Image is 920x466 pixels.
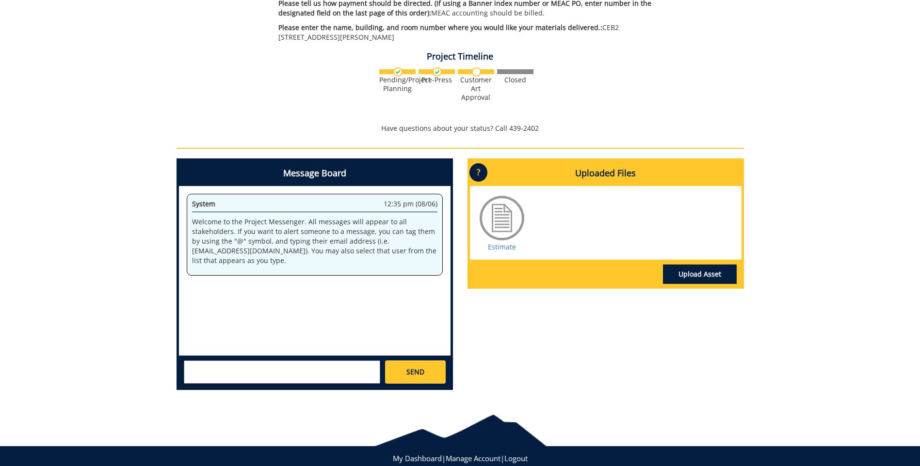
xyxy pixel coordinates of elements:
span: 12:35 pm (08/06) [384,199,437,209]
p: ? [469,163,487,182]
a: Manage Account [446,453,500,463]
h4: Message Board [179,161,451,186]
p: Welcome to the Project Messenger. All messages will appear to all stakeholders. If you want to al... [192,217,437,265]
div: Pending/Project Planning [379,76,416,93]
img: checkmark [433,67,442,77]
p: Have questions about your status? Call 439-2402 [177,124,744,133]
a: SEND [385,360,445,384]
div: Pre-Press [419,76,455,84]
a: Upload Asset [663,264,737,284]
img: checkmark [393,67,403,77]
textarea: messageToSend [184,360,380,384]
img: no [472,67,481,77]
a: My Dashboard [393,453,442,463]
div: Closed [497,76,533,84]
span: Please enter the name, building, and room number where you would like your materials delivered.: [278,23,602,32]
h4: Uploaded Files [470,161,742,186]
h4: Project Timeline [177,52,744,62]
a: Logout [504,453,528,463]
span: SEND [406,367,424,377]
span: System [192,199,215,208]
a: Estimate [488,242,516,251]
div: Customer Art Approval [458,76,494,102]
p: CEB2 [STREET_ADDRESS][PERSON_NAME] [278,23,658,42]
